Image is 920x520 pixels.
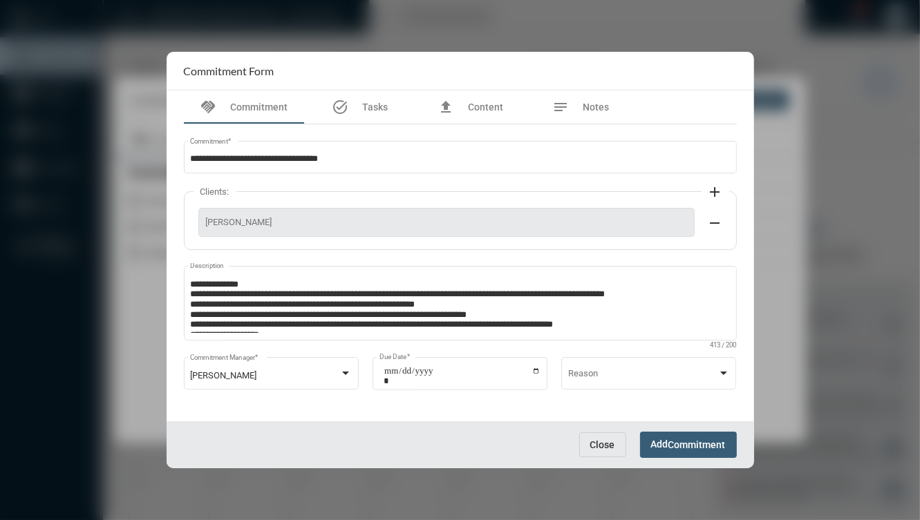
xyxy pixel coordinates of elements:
[468,102,503,113] span: Content
[583,102,610,113] span: Notes
[640,432,737,457] button: AddCommitment
[206,217,687,227] span: [PERSON_NAME]
[438,99,454,115] mat-icon: file_upload
[184,64,274,77] h2: Commitment Form
[194,186,236,197] label: Clients:
[707,184,724,200] mat-icon: add
[711,342,737,349] mat-hint: 413 / 200
[590,439,615,450] span: Close
[707,215,724,231] mat-icon: remove
[362,102,388,113] span: Tasks
[190,370,256,381] span: [PERSON_NAME]
[553,99,570,115] mat-icon: notes
[668,440,726,451] span: Commitment
[579,432,626,457] button: Close
[200,99,217,115] mat-icon: handshake
[231,102,288,113] span: Commitment
[651,439,726,450] span: Add
[332,99,348,115] mat-icon: task_alt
